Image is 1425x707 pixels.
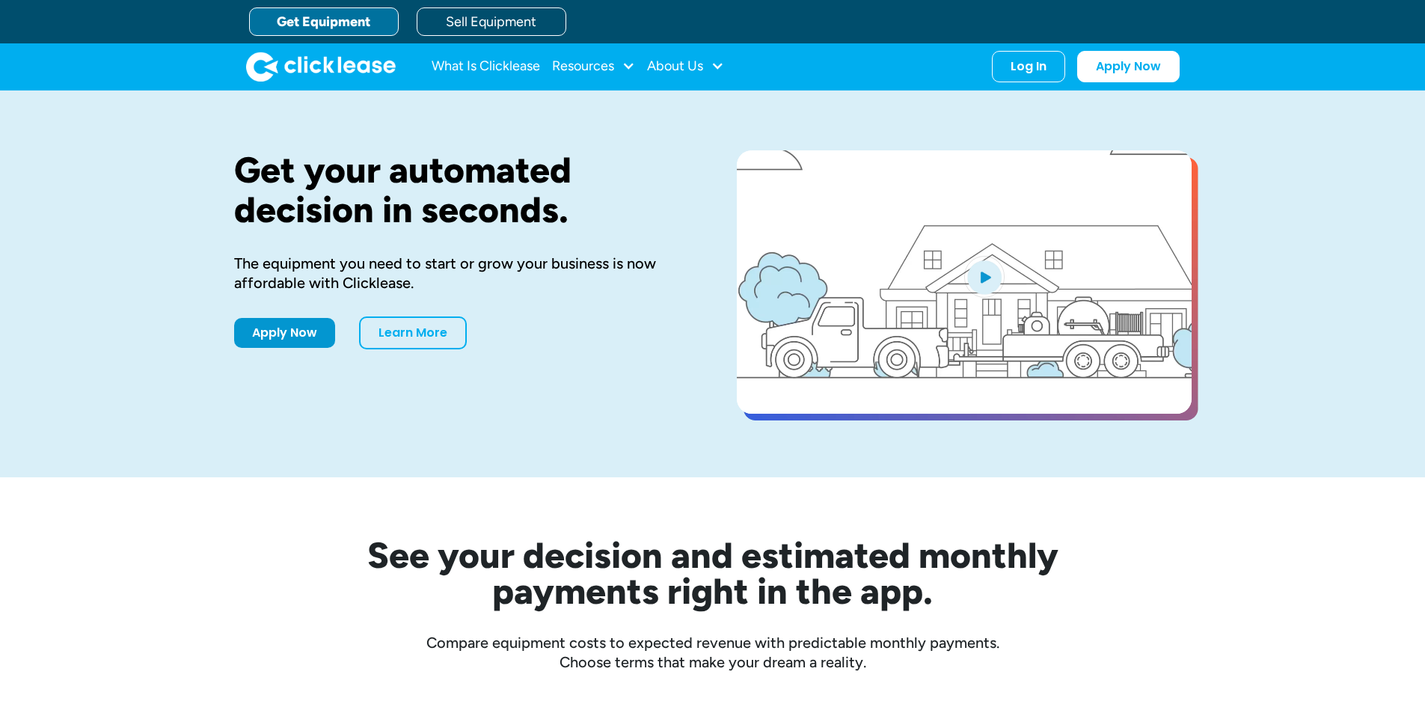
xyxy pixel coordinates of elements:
[647,52,724,82] div: About Us
[1011,59,1046,74] div: Log In
[234,254,689,293] div: The equipment you need to start or grow your business is now affordable with Clicklease.
[359,316,467,349] a: Learn More
[294,537,1132,609] h2: See your decision and estimated monthly payments right in the app.
[234,150,689,230] h1: Get your automated decision in seconds.
[246,52,396,82] img: Clicklease logo
[432,52,540,82] a: What Is Clicklease
[417,7,566,36] a: Sell Equipment
[234,633,1192,672] div: Compare equipment costs to expected revenue with predictable monthly payments. Choose terms that ...
[249,7,399,36] a: Get Equipment
[234,318,335,348] a: Apply Now
[246,52,396,82] a: home
[964,256,1005,298] img: Blue play button logo on a light blue circular background
[552,52,635,82] div: Resources
[1077,51,1180,82] a: Apply Now
[737,150,1192,414] a: open lightbox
